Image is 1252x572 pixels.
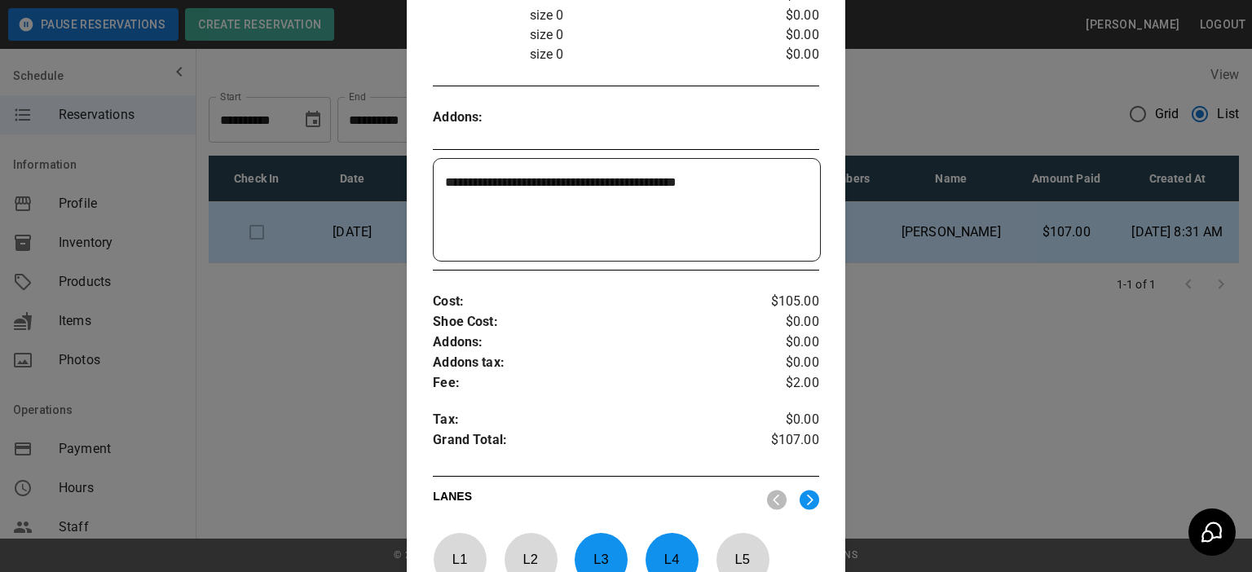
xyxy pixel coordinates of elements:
p: $105.00 [755,292,819,312]
p: $0.00 [755,353,819,373]
img: nav_left.svg [767,490,787,510]
p: Addons : [433,108,529,128]
p: $0.00 [755,410,819,430]
img: right.svg [800,490,819,510]
p: $0.00 [755,45,819,64]
p: Addons tax : [433,353,755,373]
p: size 0 [530,25,755,45]
p: Fee : [433,373,755,394]
p: Tax : [433,410,755,430]
p: $2.00 [755,373,819,394]
p: $0.00 [755,312,819,332]
p: Addons : [433,332,755,353]
p: size 0 [530,45,755,64]
p: $107.00 [755,430,819,455]
p: size 0 [530,6,755,25]
p: $0.00 [755,6,819,25]
p: Cost : [433,292,755,312]
p: $0.00 [755,332,819,353]
p: $0.00 [755,25,819,45]
p: LANES [433,488,754,511]
p: Grand Total : [433,430,755,455]
p: Shoe Cost : [433,312,755,332]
